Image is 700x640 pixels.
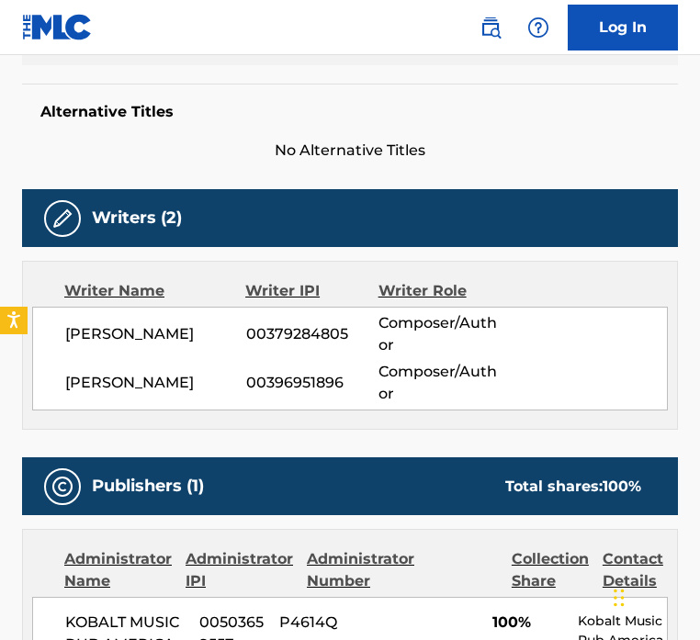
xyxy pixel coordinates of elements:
div: Writer Role [378,280,499,302]
span: 100% [492,612,564,634]
span: 00379284805 [246,323,378,345]
a: Log In [568,5,678,51]
div: Writer Name [64,280,245,302]
span: No Alternative Titles [22,140,678,162]
span: [PERSON_NAME] [65,323,246,345]
div: Collection Share [512,548,589,592]
div: Contact Details [603,548,668,592]
div: Total shares: [505,476,641,498]
div: Administrator IPI [186,548,293,592]
img: Publishers [51,476,73,498]
span: Composer/Author [378,361,499,405]
a: Public Search [472,9,509,46]
span: P4614Q [279,612,368,634]
h5: Alternative Titles [40,103,660,121]
span: 00396951896 [246,372,378,394]
iframe: Chat Widget [608,552,700,640]
span: 100 % [603,477,641,495]
img: help [527,17,549,39]
div: Help [520,9,557,46]
h5: Writers (2) [92,208,182,229]
span: [PERSON_NAME] [65,372,246,394]
img: Writers [51,208,73,230]
div: Administrator Number [307,548,414,592]
div: Writer IPI [245,280,378,302]
img: search [480,17,502,39]
span: Composer/Author [378,312,499,356]
div: Drag [614,570,625,625]
div: Administrator Name [64,548,172,592]
h5: Publishers (1) [92,476,204,497]
img: MLC Logo [22,14,93,40]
